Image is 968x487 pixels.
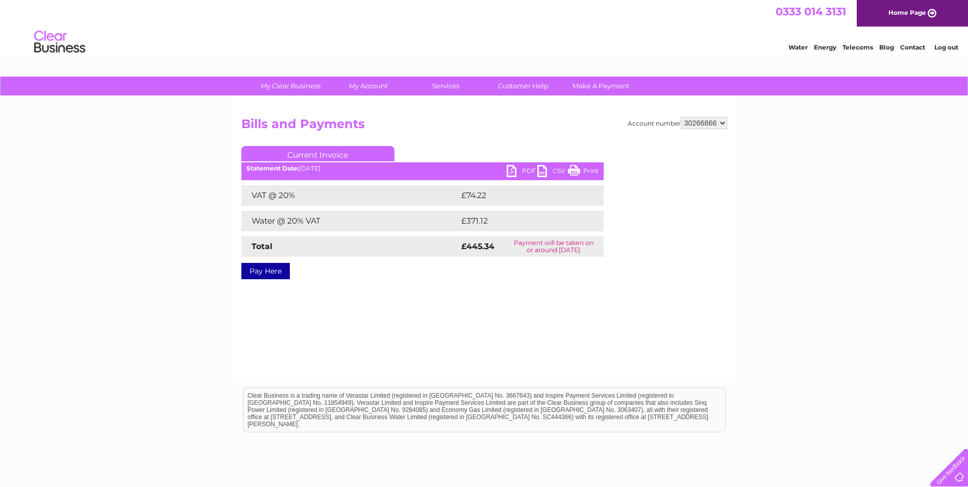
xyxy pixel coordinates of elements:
[461,241,494,251] strong: £445.34
[842,43,873,51] a: Telecoms
[481,77,565,95] a: Customer Help
[814,43,836,51] a: Energy
[459,185,583,206] td: £74.22
[34,27,86,58] img: logo.png
[788,43,808,51] a: Water
[628,117,727,129] div: Account number
[243,6,726,50] div: Clear Business is a trading name of Verastar Limited (registered in [GEOGRAPHIC_DATA] No. 3667643...
[559,77,643,95] a: Make A Payment
[568,165,599,180] a: Print
[241,165,604,172] div: [DATE]
[507,165,537,180] a: PDF
[537,165,568,180] a: CSV
[504,236,604,257] td: Payment will be taken on or around [DATE]
[459,211,584,231] td: £371.12
[241,146,394,161] a: Current Invoice
[879,43,894,51] a: Blog
[776,5,846,18] a: 0333 014 3131
[404,77,488,95] a: Services
[900,43,925,51] a: Contact
[241,117,727,136] h2: Bills and Payments
[246,164,299,172] b: Statement Date:
[252,241,272,251] strong: Total
[326,77,410,95] a: My Account
[934,43,958,51] a: Log out
[241,211,459,231] td: Water @ 20% VAT
[241,263,290,279] a: Pay Here
[249,77,333,95] a: My Clear Business
[241,185,459,206] td: VAT @ 20%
